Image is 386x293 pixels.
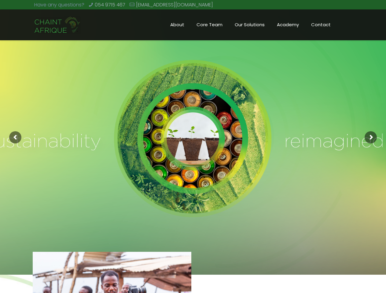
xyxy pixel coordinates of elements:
span: Contact [305,20,337,29]
a: Chaint Afrique [34,9,81,40]
a: Core Team [190,9,229,40]
a: Contact [305,9,337,40]
a: Our Solutions [229,9,271,40]
img: Chaint_Afrique-20 [34,16,81,34]
a: Academy [271,9,305,40]
span: Our Solutions [229,20,271,29]
span: Core Team [190,20,229,29]
a: [EMAIL_ADDRESS][DOMAIN_NAME] [136,1,213,8]
span: Academy [271,20,305,29]
span: About [164,20,190,29]
a: 054 9715 467 [95,1,125,8]
a: About [164,9,190,40]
